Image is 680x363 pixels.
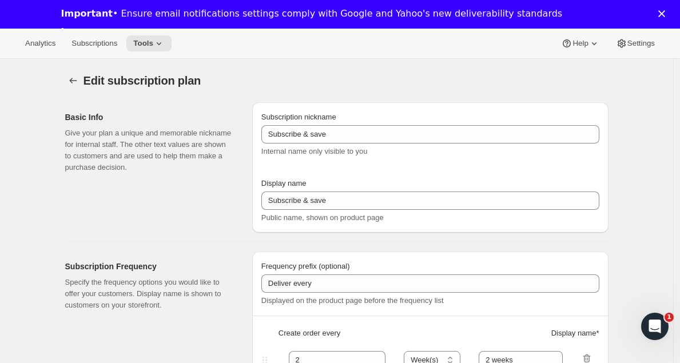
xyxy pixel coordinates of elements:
[279,328,340,339] span: Create order every
[641,313,669,340] iframe: Intercom live chat
[261,274,599,293] input: Deliver every
[65,277,234,311] p: Specify the frequency options you would like to offer your customers. Display name is shown to cu...
[25,39,55,48] span: Analytics
[65,35,124,51] button: Subscriptions
[551,328,599,339] span: Display name *
[65,73,81,89] button: Subscription plans
[665,313,674,322] span: 1
[261,147,368,155] span: Internal name only visible to you
[18,35,62,51] button: Analytics
[65,127,234,173] p: Give your plan a unique and memorable nickname for internal staff. The other text values are show...
[261,296,444,305] span: Displayed on the product page before the frequency list
[61,26,120,39] a: Learn more
[126,35,172,51] button: Tools
[261,192,599,210] input: Subscribe & Save
[261,262,350,270] span: Frequency prefix (optional)
[61,8,113,19] b: Important
[658,10,670,17] div: Close
[572,39,588,48] span: Help
[61,8,563,19] div: • Ensure email notifications settings comply with Google and Yahoo's new deliverability standards
[133,39,153,48] span: Tools
[65,111,234,123] h2: Basic Info
[627,39,655,48] span: Settings
[261,213,384,222] span: Public name, shown on product page
[609,35,662,51] button: Settings
[71,39,117,48] span: Subscriptions
[261,113,336,121] span: Subscription nickname
[554,35,606,51] button: Help
[83,74,201,87] span: Edit subscription plan
[65,261,234,272] h2: Subscription Frequency
[261,125,599,143] input: Subscribe & Save
[261,179,307,188] span: Display name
